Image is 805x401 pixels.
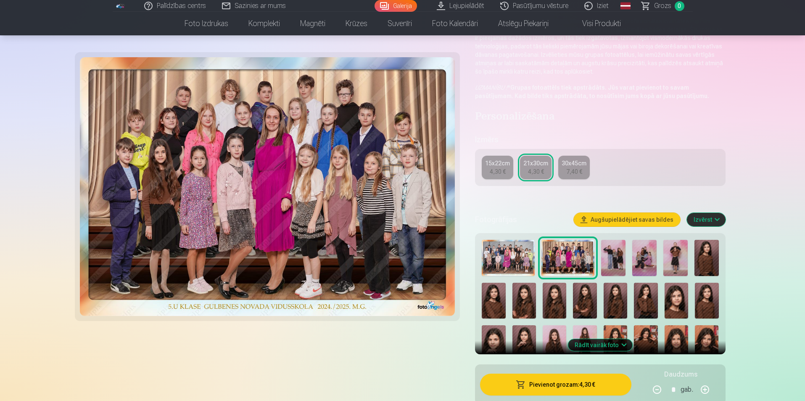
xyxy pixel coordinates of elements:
div: 4,30 € [528,167,544,176]
span: Grozs [654,1,671,11]
div: 30x45cm [562,159,586,167]
a: Krūzes [335,12,377,35]
button: Rādīt vairāk foto [568,339,632,351]
a: Suvenīri [377,12,422,35]
a: 15x22cm4,30 € [482,156,513,179]
h5: Daudzums [664,369,697,380]
img: /fa1 [116,3,125,8]
a: Visi produkti [559,12,631,35]
em: UZMANĪBU ! [475,84,507,91]
button: Pievienot grozam:4,30 € [480,374,631,396]
div: 15x22cm [485,159,510,167]
div: 21x30cm [523,159,548,167]
h5: Izmērs [475,134,725,146]
div: 7,40 € [566,167,582,176]
strong: Grupas fotoattēls tiek apstrādāts. Jūs varat pievienot to savam pasūtījumam. Kad bilde tiks apstr... [475,84,709,99]
a: Magnēti [290,12,335,35]
span: 0 [675,1,684,11]
a: Atslēgu piekariņi [488,12,559,35]
h5: Fotogrāfijas [475,214,567,226]
button: Augšupielādējiet savas bildes [574,213,680,226]
a: Komplekti [238,12,290,35]
button: Izvērst [687,213,726,226]
div: gab. [681,380,693,400]
h4: Personalizēšana [475,110,725,124]
p: Iemūžiniet īpašus mirkļus ar ģimeni, klasi vai kolēģiem uz profesionālas kvalitātes Fuji Film Cry... [475,17,725,76]
a: Foto kalendāri [422,12,488,35]
a: 21x30cm4,30 € [520,156,552,179]
div: 4,30 € [490,167,506,176]
a: 30x45cm7,40 € [558,156,590,179]
a: Foto izdrukas [174,12,238,35]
